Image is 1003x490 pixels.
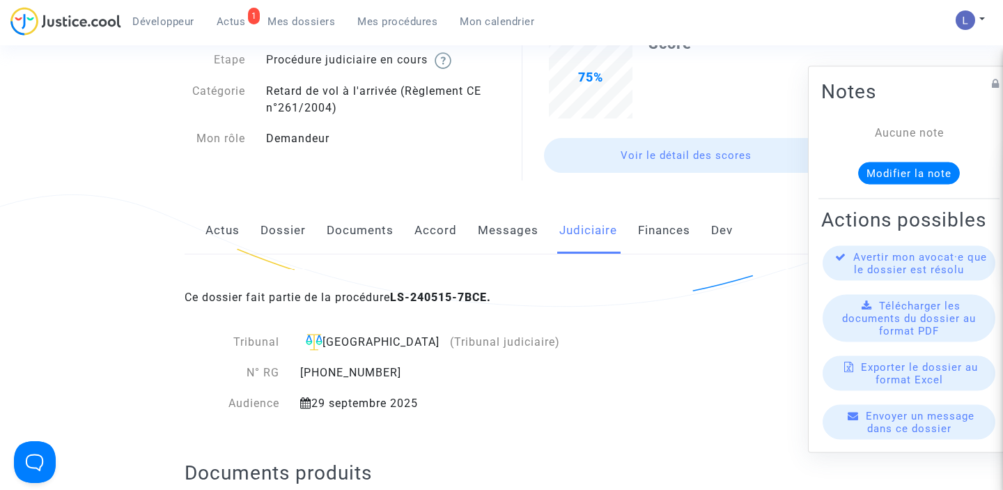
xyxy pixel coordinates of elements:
[578,70,603,84] span: 75%
[174,83,256,116] div: Catégorie
[390,291,491,304] b: LS-240515-7BCE.
[121,11,205,32] a: Développeur
[217,15,246,28] span: Actus
[185,334,290,351] div: Tribunal
[14,441,56,483] iframe: Help Scout Beacon - Open
[10,7,121,36] img: jc-logo.svg
[256,130,501,147] div: Demandeur
[559,208,617,254] a: Judiciaire
[711,208,733,254] a: Dev
[248,8,261,24] div: 1
[821,207,997,231] h2: Actions possibles
[478,208,538,254] a: Messages
[185,291,491,304] span: Ce dossier fait partie de la procédure
[861,360,978,385] span: Exporter le dossier au format Excel
[544,138,828,173] a: Voir le détail des scores
[842,124,976,141] div: Aucune note
[132,15,194,28] span: Développeur
[174,52,256,69] div: Etape
[327,208,394,254] a: Documents
[853,250,987,275] span: Avertir mon avocat·e que le dossier est résolu
[638,208,690,254] a: Finances
[205,208,240,254] a: Actus
[267,15,335,28] span: Mes dossiers
[185,365,290,381] div: N° RG
[450,335,560,349] span: (Tribunal judiciaire)
[256,52,501,69] div: Procédure judiciaire en cours
[185,395,290,412] div: Audience
[185,461,819,485] h2: Documents produits
[414,208,457,254] a: Accord
[346,11,449,32] a: Mes procédures
[866,409,974,434] span: Envoyer un message dans ce dossier
[956,10,975,30] img: AATXAJzI13CaqkJmx-MOQUbNyDE09GJ9dorwRvFSQZdH=s96-c
[842,299,976,337] span: Télécharger les documents du dossier au format PDF
[205,11,257,32] a: 1Actus
[449,11,545,32] a: Mon calendrier
[435,52,451,69] img: help.svg
[357,15,437,28] span: Mes procédures
[290,395,572,412] div: 29 septembre 2025
[821,79,997,103] h2: Notes
[256,83,501,116] div: Retard de vol à l'arrivée (Règlement CE n°261/2004)
[290,365,572,381] div: [PHONE_NUMBER]
[858,162,960,184] button: Modifier la note
[306,334,322,351] img: icon-faciliter-sm.svg
[174,130,256,147] div: Mon rôle
[256,11,346,32] a: Mes dossiers
[300,334,561,351] div: [GEOGRAPHIC_DATA]
[460,15,534,28] span: Mon calendrier
[261,208,306,254] a: Dossier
